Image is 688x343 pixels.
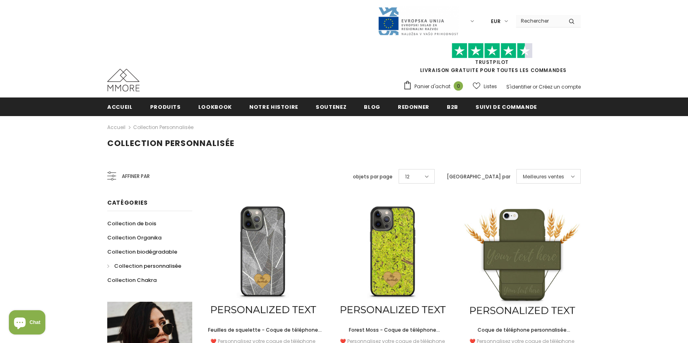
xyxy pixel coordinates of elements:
a: Collection Organika [107,231,161,245]
a: Collection personnalisée [107,259,181,273]
a: Collection personnalisée [133,124,193,131]
span: Panier d'achat [414,83,450,91]
span: Feuilles de squelette - Coque de téléphone personnalisée - Cadeau personnalisé [208,326,322,342]
a: B2B [447,97,458,116]
span: Redonner [398,103,429,111]
span: Affiner par [122,172,150,181]
a: soutenez [316,97,346,116]
span: Collection personnalisée [114,262,181,270]
span: Collection Chakra [107,276,157,284]
span: Produits [150,103,181,111]
span: B2B [447,103,458,111]
a: Notre histoire [249,97,298,116]
a: Accueil [107,123,125,132]
img: Cas MMORE [107,69,140,91]
a: Blog [364,97,380,116]
a: Accueil [107,97,133,116]
span: Suivi de commande [476,103,537,111]
label: objets par page [353,173,393,181]
input: Search Site [516,15,563,27]
span: EUR [491,17,501,25]
a: Produits [150,97,181,116]
span: soutenez [316,103,346,111]
a: Forest Moss - Coque de téléphone personnalisée - Cadeau personnalisé [334,326,451,335]
a: Javni Razpis [378,17,459,24]
a: Lookbook [198,97,232,116]
a: Coque de téléphone personnalisée biodégradable - Vert olive [463,326,581,335]
a: Collection de bois [107,216,156,231]
span: or [533,83,537,90]
a: Suivi de commande [476,97,537,116]
span: Coque de téléphone personnalisée biodégradable - Vert olive [478,326,570,342]
span: 12 [405,173,410,181]
a: Créez un compte [539,83,581,90]
span: Collection biodégradable [107,248,177,256]
span: Listes [484,83,497,91]
span: Accueil [107,103,133,111]
span: LIVRAISON GRATUITE POUR TOUTES LES COMMANDES [403,47,581,74]
span: Blog [364,103,380,111]
a: Redonner [398,97,429,116]
span: Lookbook [198,103,232,111]
a: S'identifier [506,83,531,90]
a: Collection Chakra [107,273,157,287]
a: TrustPilot [475,59,509,66]
a: Panier d'achat 0 [403,80,467,93]
span: Forest Moss - Coque de téléphone personnalisée - Cadeau personnalisé [345,326,440,342]
img: Javni Razpis [378,6,459,36]
span: Collection Organika [107,234,161,241]
a: Collection biodégradable [107,245,177,259]
a: Listes [473,79,497,93]
a: Feuilles de squelette - Coque de téléphone personnalisée - Cadeau personnalisé [204,326,322,335]
label: [GEOGRAPHIC_DATA] par [447,173,510,181]
inbox-online-store-chat: Shopify online store chat [6,310,48,337]
span: 0 [454,81,463,91]
img: Faites confiance aux étoiles pilotes [452,43,533,59]
span: Collection personnalisée [107,138,234,149]
span: Notre histoire [249,103,298,111]
span: Catégories [107,199,148,207]
span: Meilleures ventes [523,173,564,181]
span: Collection de bois [107,220,156,227]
